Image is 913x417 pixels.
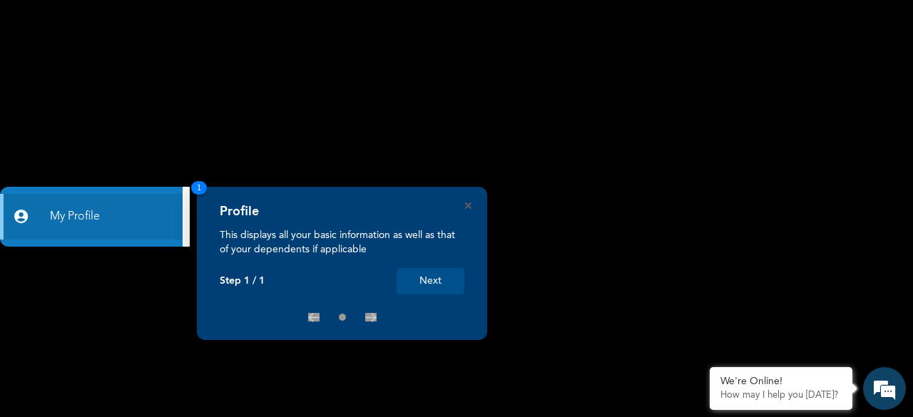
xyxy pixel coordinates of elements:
[220,228,464,257] p: This displays all your basic information as well as that of your dependents if applicable
[191,181,207,195] span: 1
[220,204,259,220] h4: Profile
[220,275,265,287] p: Step 1 / 1
[720,376,842,388] div: We're Online!
[720,390,842,401] p: How may I help you today?
[397,268,464,294] button: Next
[465,202,471,209] button: Close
